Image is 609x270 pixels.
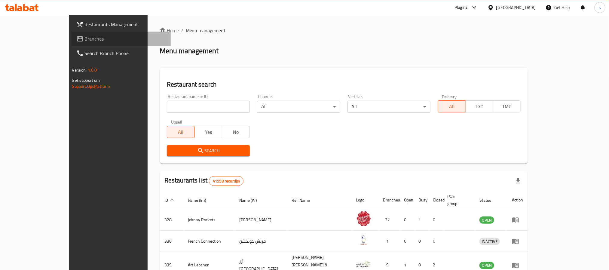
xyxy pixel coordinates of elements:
span: TGO [468,102,491,111]
td: 330 [160,231,183,252]
th: Action [507,191,528,209]
div: Menu [512,216,523,223]
span: Restaurants Management [85,21,166,28]
td: 0 [414,231,428,252]
span: Name (En) [188,197,214,204]
span: Search [172,147,245,155]
div: Menu [512,262,523,269]
span: 41958 record(s) [209,178,243,184]
span: INACTIVE [479,238,500,245]
label: Upsell [171,120,182,124]
span: All [170,128,192,137]
button: All [167,126,195,138]
span: OPEN [479,217,494,224]
div: All [257,101,340,113]
button: Yes [194,126,222,138]
td: French Connection [183,231,235,252]
td: 0 [399,231,414,252]
span: Branches [85,35,166,42]
a: Branches [72,32,171,46]
th: Branches [378,191,399,209]
span: POS group [448,193,468,207]
td: 0 [399,209,414,231]
img: French Connection [356,232,371,247]
a: Search Branch Phone [72,46,171,60]
td: 0 [428,231,443,252]
button: TMP [493,100,521,112]
span: TMP [496,102,519,111]
span: ID [164,197,176,204]
td: 37 [378,209,399,231]
span: Status [479,197,499,204]
span: s [599,4,601,11]
li: / [181,27,183,34]
img: Johnny Rockets [356,211,371,226]
div: Menu [512,238,523,245]
button: All [438,100,466,112]
div: Export file [511,174,525,188]
th: Open [399,191,414,209]
span: Search Branch Phone [85,50,166,57]
div: All [347,101,430,113]
span: All [440,102,463,111]
td: [PERSON_NAME] [234,209,287,231]
td: 1 [378,231,399,252]
div: Total records count [209,176,243,186]
th: Closed [428,191,443,209]
input: Search for restaurant name or ID.. [167,101,250,113]
span: No [225,128,247,137]
span: Menu management [186,27,226,34]
td: 328 [160,209,183,231]
h2: Restaurants list [164,176,244,186]
div: OPEN [479,216,494,224]
td: 1 [414,209,428,231]
button: Search [167,145,250,156]
h2: Restaurant search [167,80,521,89]
a: Restaurants Management [72,17,171,32]
span: 1.0.0 [88,66,97,74]
th: Logo [351,191,378,209]
span: Version: [72,66,87,74]
nav: breadcrumb [160,27,528,34]
label: Delivery [442,94,457,99]
span: Ref. Name [292,197,318,204]
a: Support.OpsPlatform [72,82,110,90]
div: Plugins [454,4,468,11]
div: [GEOGRAPHIC_DATA] [496,4,536,11]
span: Yes [197,128,220,137]
h2: Menu management [160,46,219,56]
span: Get support on: [72,76,100,84]
td: 0 [428,209,443,231]
td: فرنش كونكشن [234,231,287,252]
th: Busy [414,191,428,209]
td: Johnny Rockets [183,209,235,231]
span: OPEN [479,262,494,269]
button: TGO [465,100,493,112]
button: No [222,126,250,138]
span: Name (Ar) [239,197,265,204]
